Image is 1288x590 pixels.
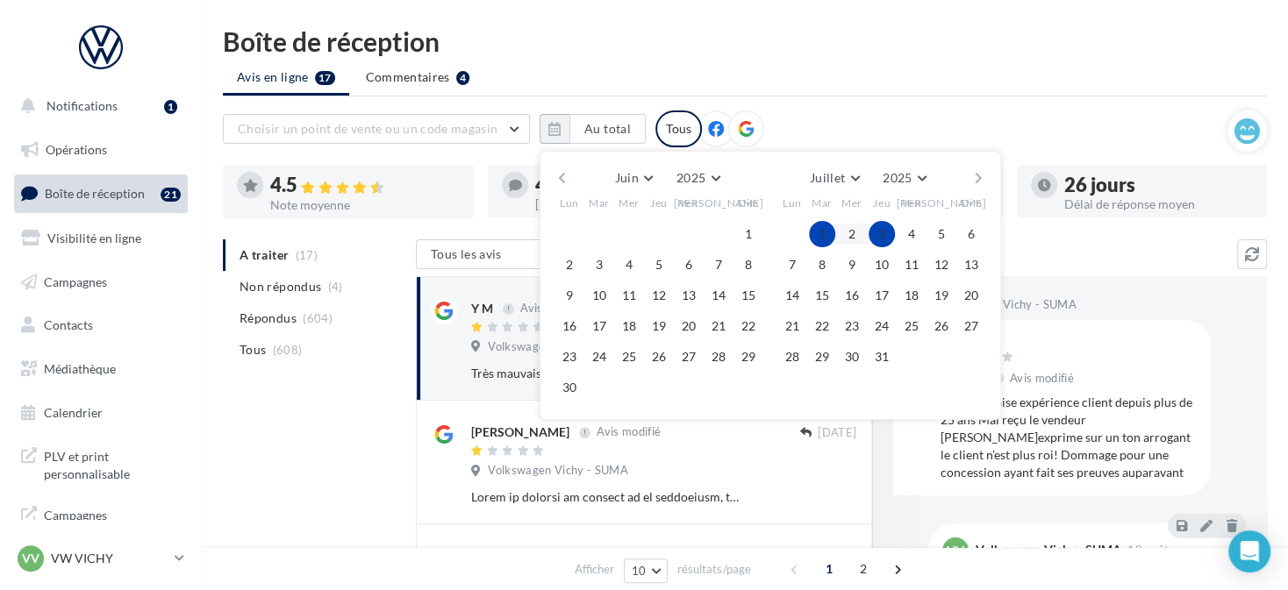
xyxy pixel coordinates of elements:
[898,313,925,339] button: 25
[928,221,955,247] button: 5
[705,252,732,278] button: 7
[540,114,646,144] button: Au total
[586,282,612,309] button: 10
[669,166,726,190] button: 2025
[705,344,732,370] button: 28
[841,195,862,210] span: Mer
[738,195,759,210] span: Dim
[676,170,705,185] span: 2025
[783,195,802,210] span: Lun
[735,252,762,278] button: 8
[1064,175,1254,195] div: 26 jours
[22,550,39,567] span: VV
[958,313,984,339] button: 27
[650,195,668,210] span: Jeu
[646,313,672,339] button: 19
[958,221,984,247] button: 6
[803,166,866,190] button: Juillet
[898,221,925,247] button: 4
[646,344,672,370] button: 26
[812,195,833,210] span: Mar
[869,282,895,309] button: 17
[586,252,612,278] button: 3
[597,425,661,439] span: Avis modifié
[958,252,984,278] button: 13
[897,195,987,210] span: [PERSON_NAME]
[677,561,750,578] span: résultats/page
[223,28,1267,54] div: Boîte de réception
[941,394,1197,481] div: Très mauvaise expérience client depuis plus de 25 ans Mal reçu le vendeur [PERSON_NAME]exprime su...
[839,313,865,339] button: 23
[240,341,266,359] span: Tous
[705,313,732,339] button: 21
[705,282,732,309] button: 14
[869,252,895,278] button: 10
[44,361,116,376] span: Médiathèque
[876,166,933,190] button: 2025
[270,175,460,195] div: 4.5
[676,252,702,278] button: 6
[616,252,642,278] button: 4
[488,339,627,355] span: Volkswagen Vichy - SUMA
[471,423,569,441] div: [PERSON_NAME]
[556,252,583,278] button: 2
[589,195,610,210] span: Mar
[44,503,181,541] span: Campagnes DataOnDemand
[270,199,460,211] div: Note moyenne
[655,110,702,147] div: Tous
[11,351,191,387] a: Médiathèque
[810,170,845,185] span: Juillet
[735,313,762,339] button: 22
[839,344,865,370] button: 30
[44,444,181,482] span: PLV et print personnalisable
[471,365,742,382] div: Très mauvaise expérience client depuis plus de 25 ans Mal reçu le vendeur [PERSON_NAME]exprime su...
[11,395,191,431] a: Calendrier
[471,488,742,506] div: Lorem ip dolorsi am consect ad el seddoeiusm, te incididunt utla etdolore magn al enima minimveni...
[471,547,569,565] div: [PERSON_NAME]
[779,344,805,370] button: 28
[809,282,835,309] button: 15
[869,313,895,339] button: 24
[839,221,865,247] button: 2
[11,437,191,489] a: PLV et print personnalisable
[1064,198,1254,210] div: Délai de réponse moyen
[11,220,191,257] a: Visibilité en ligne
[928,252,955,278] button: 12
[873,195,891,210] span: Jeu
[883,170,912,185] span: 2025
[416,239,591,269] button: Tous les avis
[520,302,584,316] span: Avis modifié
[45,186,145,201] span: Boîte de réception
[735,221,762,247] button: 1
[928,282,955,309] button: 19
[809,344,835,370] button: 29
[676,344,702,370] button: 27
[303,311,333,325] span: (604)
[11,132,191,168] a: Opérations
[646,252,672,278] button: 5
[898,282,925,309] button: 18
[1010,371,1074,385] span: Avis modifié
[238,121,497,136] span: Choisir un point de vente ou un code magasin
[941,334,1077,346] div: Y M
[47,98,118,113] span: Notifications
[839,252,865,278] button: 9
[818,425,856,441] span: [DATE]
[779,282,805,309] button: 14
[809,221,835,247] button: 1
[556,313,583,339] button: 16
[44,317,93,332] span: Contacts
[616,313,642,339] button: 18
[586,344,612,370] button: 24
[535,175,725,195] div: 4
[779,313,805,339] button: 21
[586,313,612,339] button: 17
[624,558,669,583] button: 10
[898,252,925,278] button: 11
[11,264,191,301] a: Campagnes
[976,544,1121,556] div: Volkswagen Vichy - SUMA
[608,166,660,190] button: Juin
[535,198,725,210] div: [PERSON_NAME] non répondus
[273,343,303,357] span: (608)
